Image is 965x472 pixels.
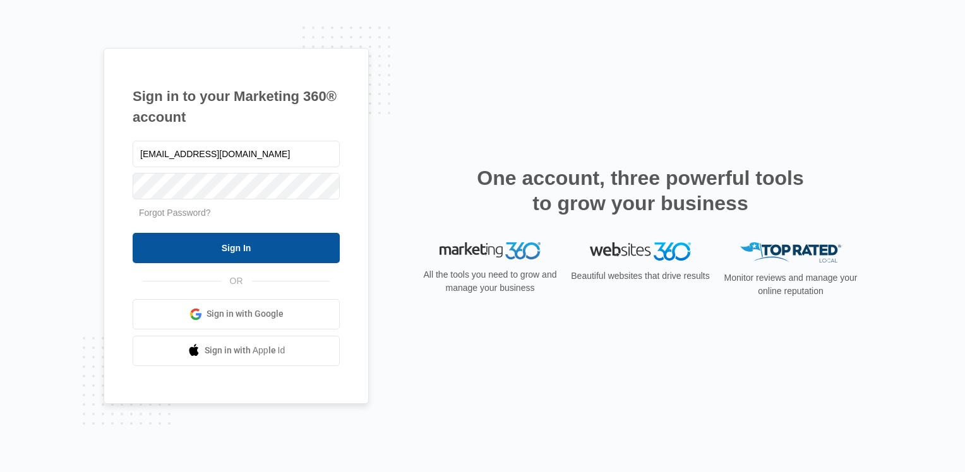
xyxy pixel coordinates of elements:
[419,268,561,295] p: All the tools you need to grow and manage your business
[473,165,808,216] h2: One account, three powerful tools to grow your business
[440,242,541,260] img: Marketing 360
[133,336,340,366] a: Sign in with Apple Id
[221,274,252,288] span: OR
[590,242,691,261] img: Websites 360
[207,307,284,321] span: Sign in with Google
[720,271,861,298] p: Monitor reviews and manage your online reputation
[133,299,340,329] a: Sign in with Google
[133,233,340,263] input: Sign In
[740,242,841,263] img: Top Rated Local
[205,344,285,357] span: Sign in with Apple Id
[139,208,211,218] a: Forgot Password?
[133,86,340,127] h1: Sign in to your Marketing 360® account
[570,269,711,283] p: Beautiful websites that drive results
[133,141,340,167] input: Email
